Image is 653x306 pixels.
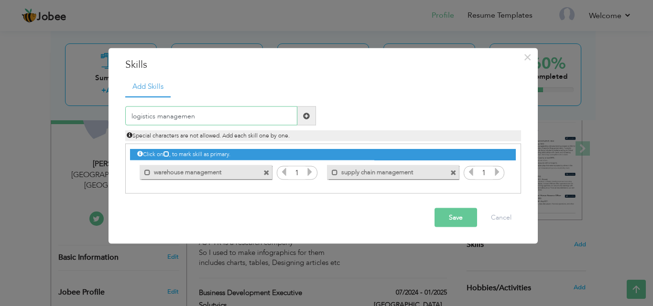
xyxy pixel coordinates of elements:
[338,165,435,177] label: supply chain management
[435,208,477,227] button: Save
[481,208,521,227] button: Cancel
[523,48,532,65] span: ×
[151,165,247,177] label: warehouse management
[127,132,290,139] span: Special characters are not allowed. Add each skill one by one.
[125,57,521,72] h3: Skills
[130,149,515,160] div: Click on , to mark skill as primary.
[520,49,535,64] button: Close
[125,76,171,97] a: Add Skills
